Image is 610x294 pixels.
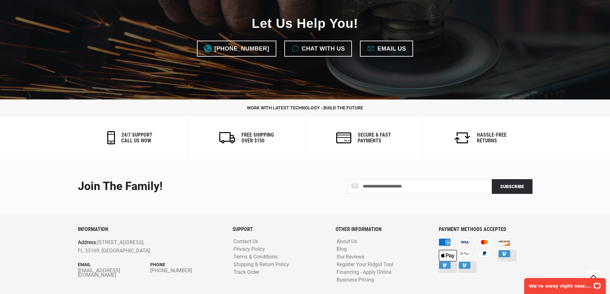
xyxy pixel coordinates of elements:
[232,262,291,268] a: Shipping & Return Policy
[121,132,152,143] h6: 24/7 support call us now
[241,132,274,143] h6: Free Shipping Over $150
[78,239,97,245] span: Address:
[360,41,413,57] a: Email us
[78,238,194,255] p: [STREET_ADDRESS], FL 33169, [GEOGRAPHIC_DATA]
[232,246,267,252] a: Privacy Policy
[252,16,358,31] h2: Let Us Help You!
[520,274,610,294] iframe: LiveChat chat widget
[78,268,150,277] a: [EMAIL_ADDRESS][DOMAIN_NAME]
[335,254,366,260] a: Our Reviews
[284,41,352,57] a: Chat with us
[336,226,429,232] h6: OTHER INFORMATION
[335,246,348,252] a: Blog
[439,226,532,232] h6: PAYMENT METHODS ACCEPTED
[232,254,279,260] a: Terms & Conditions
[477,132,507,143] h6: Hassle-Free Returns
[78,180,300,193] div: Join the Family!
[197,41,276,57] a: [PHONE_NUMBER]
[335,262,395,268] a: Register Your Ridgid Tool
[150,268,223,273] a: [PHONE_NUMBER]
[335,239,359,245] a: About Us
[335,277,376,283] a: Business Pricing
[335,269,393,275] a: Financing - Apply Online
[78,261,150,268] p: Email
[232,239,260,245] a: Contact Us
[500,184,524,189] span: Subscribe
[492,179,533,194] button: Subscribe
[358,132,391,143] h6: secure & fast payments
[232,226,326,232] h6: SUPPORT
[78,226,223,232] h6: INFORMATION
[150,261,223,268] p: Phone
[232,269,261,275] a: Track Order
